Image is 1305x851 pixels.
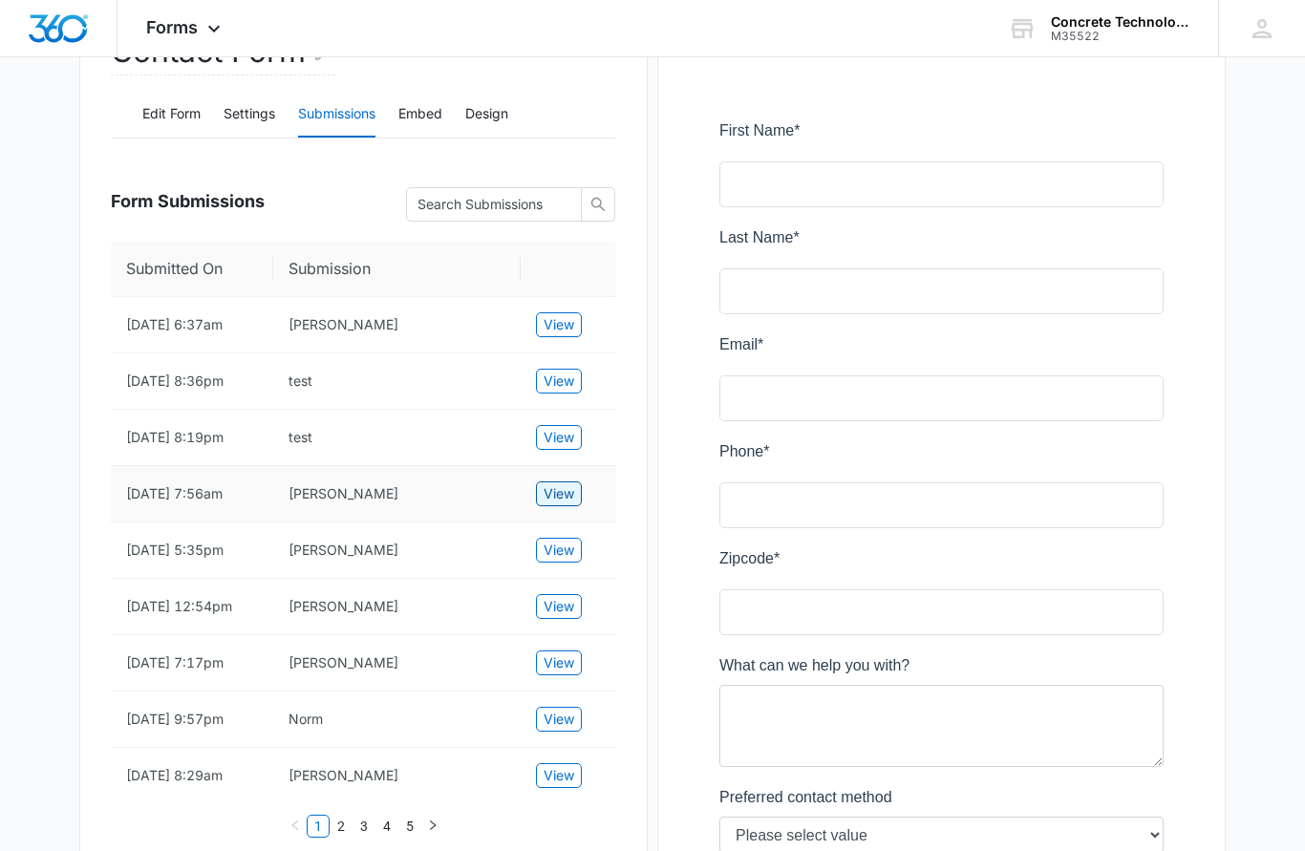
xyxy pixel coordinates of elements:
td: test [273,353,521,410]
button: View [536,594,582,619]
a: 1 [308,816,329,837]
td: [DATE] 7:56am [111,466,273,522]
button: View [536,707,582,732]
li: Next Page [421,815,444,838]
a: 4 [376,816,397,837]
button: Design [465,92,508,138]
a: 5 [399,816,420,837]
button: search [581,187,615,222]
li: Previous Page [284,815,307,838]
li: 2 [330,815,353,838]
span: Form Submissions [111,188,265,214]
span: View [544,483,574,504]
span: left [289,819,301,831]
td: Norm [273,691,521,748]
a: 3 [353,816,374,837]
li: 3 [353,815,375,838]
td: Wanda [273,297,521,353]
th: Submission [273,242,521,297]
button: Settings [224,92,275,138]
button: View [536,763,582,788]
button: Submissions [298,92,375,138]
span: View [544,596,574,617]
td: test [273,410,521,466]
span: right [427,819,439,831]
td: [DATE] 6:37am [111,297,273,353]
td: [DATE] 7:17pm [111,635,273,691]
span: View [544,652,574,673]
li: 4 [375,815,398,838]
button: right [421,815,444,838]
span: View [544,540,574,561]
span: search [582,197,614,212]
input: Search Submissions [417,194,555,215]
span: View [544,314,574,335]
td: Ilya [273,635,521,691]
td: [DATE] 8:19pm [111,410,273,466]
li: 1 [307,815,330,838]
button: View [536,312,582,337]
span: View [544,371,574,392]
button: Embed [398,92,442,138]
a: 2 [331,816,352,837]
td: [DATE] 5:35pm [111,522,273,579]
span: View [544,709,574,730]
td: Amanda [273,466,521,522]
div: account name [1051,14,1190,30]
span: View [544,427,574,448]
td: [DATE] 9:57pm [111,691,273,748]
td: Alisha [273,522,521,579]
div: account id [1051,30,1190,43]
button: View [536,650,582,675]
td: [DATE] 8:29am [111,748,273,804]
span: Forms [146,17,198,37]
button: View [536,369,582,394]
button: Edit Form [142,92,201,138]
td: Amanda [273,748,521,804]
li: 5 [398,815,421,838]
span: View [544,765,574,786]
button: View [536,538,582,563]
span: Submitted On [126,257,244,281]
button: View [536,425,582,450]
button: left [284,815,307,838]
td: [DATE] 8:36pm [111,353,273,410]
td: [DATE] 12:54pm [111,579,273,635]
button: View [536,481,582,506]
td: Jon [273,579,521,635]
th: Submitted On [111,242,273,297]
